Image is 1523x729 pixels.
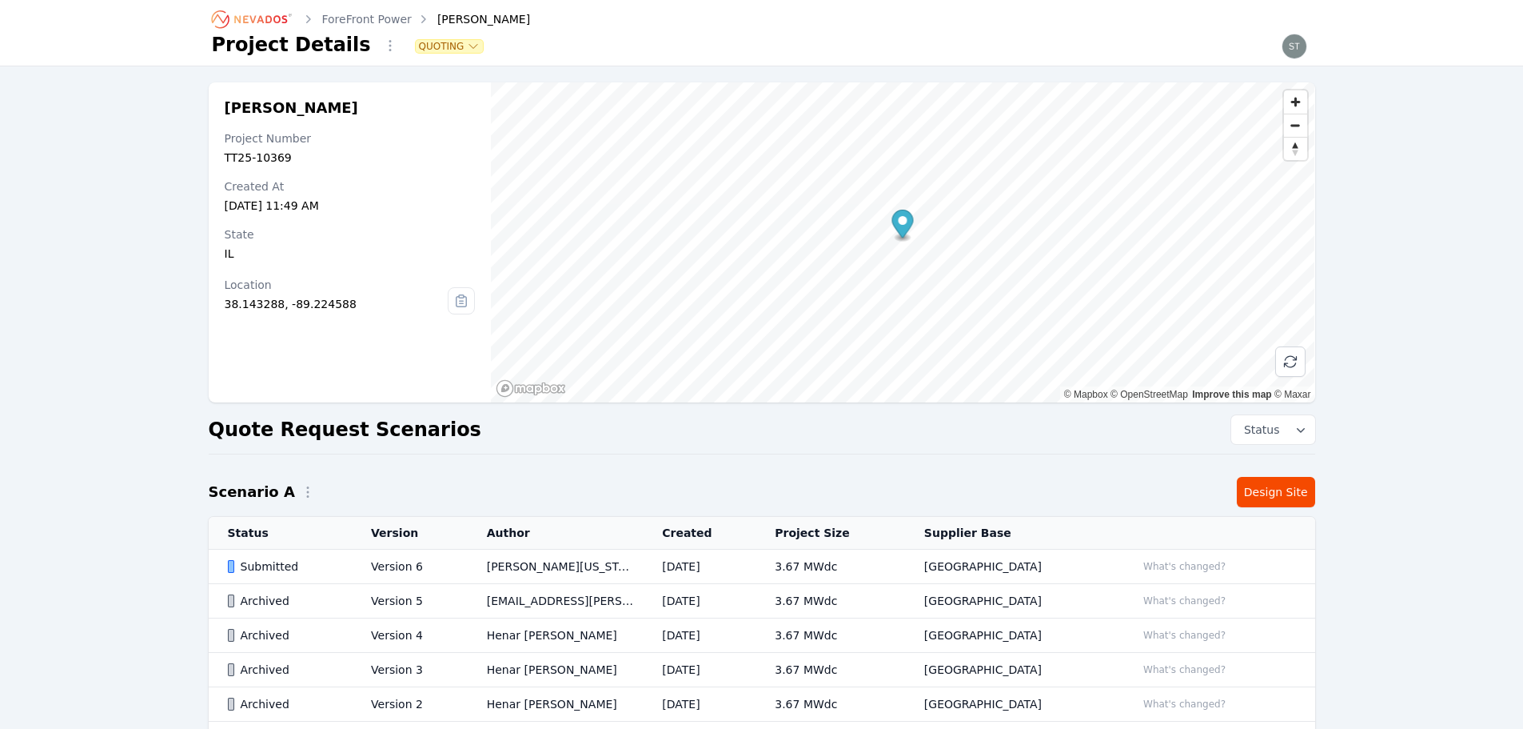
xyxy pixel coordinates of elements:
span: Reset bearing to north [1284,138,1307,160]
td: [DATE] [643,550,756,584]
a: Improve this map [1192,389,1271,400]
td: [GEOGRAPHIC_DATA] [905,619,1117,653]
h1: Project Details [212,32,371,58]
button: What's changed? [1136,661,1233,679]
div: [PERSON_NAME] [415,11,530,27]
a: ForeFront Power [322,11,412,27]
td: 3.67 MWdc [756,550,905,584]
button: Quoting [416,40,484,53]
td: 3.67 MWdc [756,653,905,687]
th: Created [643,517,756,550]
th: Status [209,517,353,550]
div: IL [225,246,476,262]
td: [GEOGRAPHIC_DATA] [905,584,1117,619]
td: Version 3 [352,653,468,687]
td: Version 5 [352,584,468,619]
button: Status [1231,415,1315,444]
button: Zoom out [1284,114,1307,137]
tr: SubmittedVersion 6[PERSON_NAME][US_STATE][DATE]3.67 MWdc[GEOGRAPHIC_DATA]What's changed? [209,550,1315,584]
div: Archived [228,593,345,609]
tr: ArchivedVersion 2Henar [PERSON_NAME][DATE]3.67 MWdc[GEOGRAPHIC_DATA]What's changed? [209,687,1315,722]
tr: ArchivedVersion 3Henar [PERSON_NAME][DATE]3.67 MWdc[GEOGRAPHIC_DATA]What's changed? [209,653,1315,687]
td: [GEOGRAPHIC_DATA] [905,687,1117,722]
th: Project Size [756,517,905,550]
td: Henar [PERSON_NAME] [468,653,644,687]
div: Project Number [225,130,476,146]
canvas: Map [491,82,1314,403]
td: [DATE] [643,584,756,619]
button: Zoom in [1284,90,1307,114]
h2: Scenario A [209,481,295,503]
div: TT25-10369 [225,150,476,166]
a: Maxar [1274,389,1311,400]
div: Created At [225,178,476,194]
div: Location [225,277,449,293]
tr: ArchivedVersion 4Henar [PERSON_NAME][DATE]3.67 MWdc[GEOGRAPHIC_DATA]What's changed? [209,619,1315,653]
img: steve.mustaro@nevados.solar [1282,34,1307,59]
a: Mapbox [1064,389,1108,400]
td: Henar [PERSON_NAME] [468,687,644,722]
td: Version 4 [352,619,468,653]
span: Status [1238,422,1280,438]
td: Henar [PERSON_NAME] [468,619,644,653]
div: Archived [228,662,345,678]
button: Reset bearing to north [1284,137,1307,160]
td: 3.67 MWdc [756,619,905,653]
td: [DATE] [643,619,756,653]
td: [DATE] [643,653,756,687]
td: Version 6 [352,550,468,584]
td: 3.67 MWdc [756,584,905,619]
td: [EMAIL_ADDRESS][PERSON_NAME][DOMAIN_NAME] [468,584,644,619]
td: [PERSON_NAME][US_STATE] [468,550,644,584]
div: [DATE] 11:49 AM [225,198,476,214]
a: Mapbox homepage [496,379,566,398]
td: 3.67 MWdc [756,687,905,722]
td: [DATE] [643,687,756,722]
div: Archived [228,696,345,712]
th: Supplier Base [905,517,1117,550]
a: OpenStreetMap [1110,389,1188,400]
div: Map marker [892,210,914,242]
h2: [PERSON_NAME] [225,98,476,118]
button: What's changed? [1136,592,1233,610]
div: State [225,226,476,242]
a: Design Site [1237,477,1315,507]
button: What's changed? [1136,627,1233,644]
td: [GEOGRAPHIC_DATA] [905,653,1117,687]
div: Submitted [228,559,345,575]
th: Author [468,517,644,550]
th: Version [352,517,468,550]
td: [GEOGRAPHIC_DATA] [905,550,1117,584]
div: Archived [228,627,345,643]
button: What's changed? [1136,695,1233,713]
td: Version 2 [352,687,468,722]
nav: Breadcrumb [212,6,531,32]
div: 38.143288, -89.224588 [225,296,449,312]
h2: Quote Request Scenarios [209,417,481,443]
tr: ArchivedVersion 5[EMAIL_ADDRESS][PERSON_NAME][DOMAIN_NAME][DATE]3.67 MWdc[GEOGRAPHIC_DATA]What's ... [209,584,1315,619]
button: What's changed? [1136,558,1233,575]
